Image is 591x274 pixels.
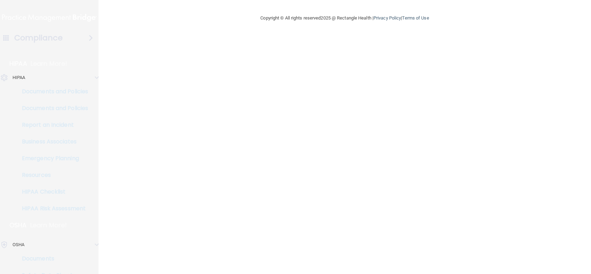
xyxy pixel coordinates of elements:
[14,33,63,43] h4: Compliance
[5,138,100,145] p: Business Associates
[402,15,429,21] a: Terms of Use
[218,7,472,29] div: Copyright © All rights reserved 2025 @ Rectangle Health | |
[5,122,100,128] p: Report an Incident
[5,88,100,95] p: Documents and Policies
[13,73,25,82] p: HIPAA
[13,241,24,249] p: OSHA
[30,221,67,229] p: Learn More!
[373,15,401,21] a: Privacy Policy
[5,172,100,179] p: Resources
[9,60,27,68] p: HIPAA
[2,11,97,25] img: PMB logo
[5,205,100,212] p: HIPAA Risk Assessment
[5,188,100,195] p: HIPAA Checklist
[5,255,100,262] p: Documents
[9,221,27,229] p: OSHA
[5,155,100,162] p: Emergency Planning
[5,105,100,112] p: Documents and Policies
[31,60,68,68] p: Learn More!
